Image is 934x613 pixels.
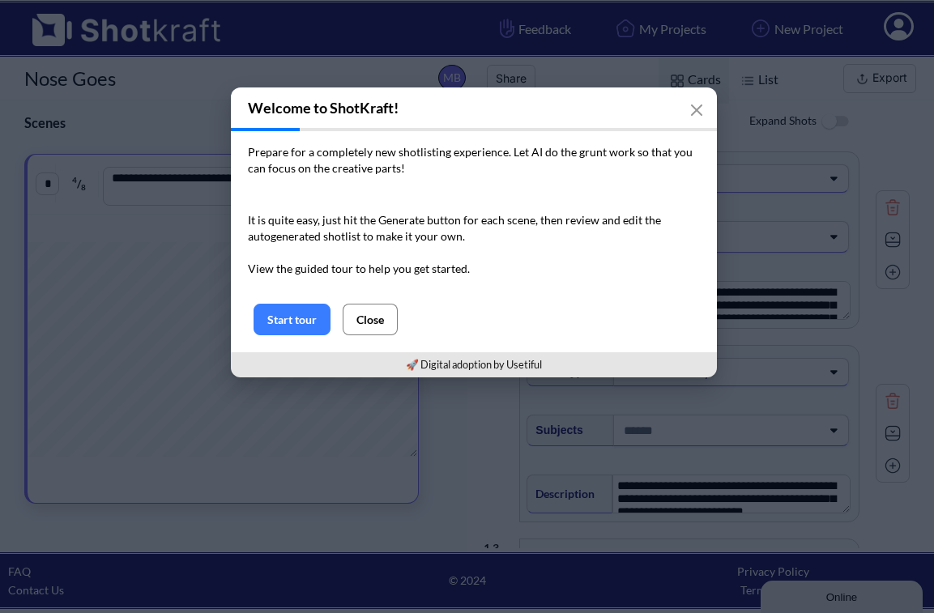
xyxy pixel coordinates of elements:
h3: Welcome to ShotKraft! [231,87,717,128]
p: It is quite easy, just hit the Generate button for each scene, then review and edit the autogener... [248,212,700,277]
button: Close [343,304,398,335]
button: Start tour [254,304,331,335]
a: 🚀 Digital adoption by Usetiful [406,358,542,371]
div: Online [12,14,150,26]
span: Prepare for a completely new shotlisting experience. [248,145,511,159]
